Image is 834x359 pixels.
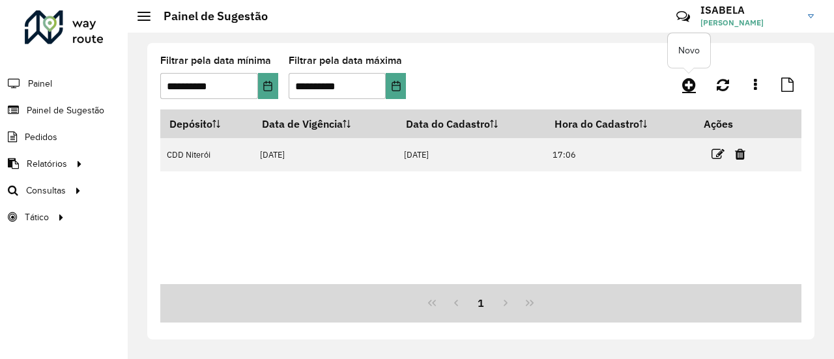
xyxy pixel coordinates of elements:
td: [DATE] [397,138,546,171]
span: Tático [25,210,49,224]
span: Painel [28,77,52,91]
a: Excluir [735,145,745,163]
th: Ações [695,110,773,137]
button: Choose Date [258,73,278,99]
span: Pedidos [25,130,57,144]
button: Choose Date [386,73,406,99]
span: Consultas [26,184,66,197]
td: CDD Niterói [160,138,253,171]
td: [DATE] [253,138,397,171]
div: Novo [668,33,710,68]
label: Filtrar pela data mínima [160,53,271,68]
h2: Painel de Sugestão [151,9,268,23]
span: Relatórios [27,157,67,171]
button: 1 [468,291,493,315]
h3: ISABELA [700,4,798,16]
label: Filtrar pela data máxima [289,53,402,68]
span: [PERSON_NAME] [700,17,798,29]
th: Data do Cadastro [397,110,546,138]
th: Depósito [160,110,253,138]
td: 17:06 [545,138,695,171]
th: Data de Vigência [253,110,397,138]
a: Editar [712,145,725,163]
a: Contato Rápido [669,3,697,31]
span: Painel de Sugestão [27,104,104,117]
th: Hora do Cadastro [545,110,695,138]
